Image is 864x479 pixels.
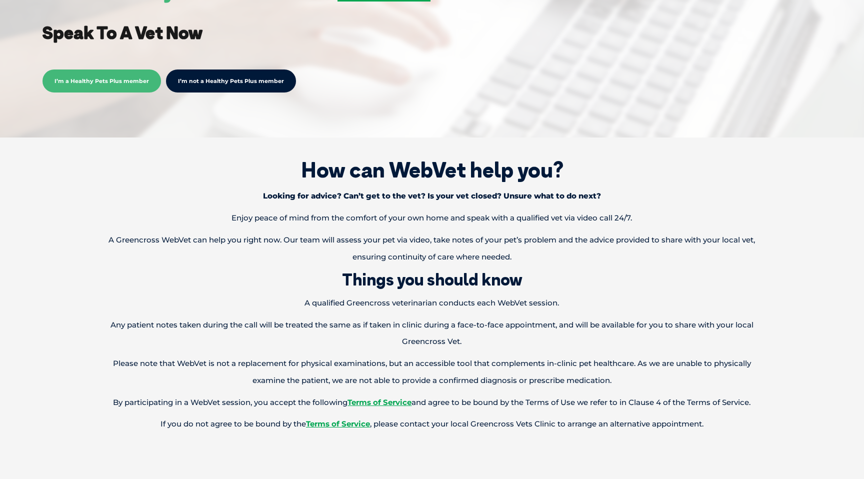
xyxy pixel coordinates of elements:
[98,209,765,226] p: Enjoy peace of mind from the comfort of your own home and speak with a qualified vet via video ca...
[347,397,411,407] a: Terms of Service
[98,316,765,350] p: Any patient notes taken during the call will be treated the same as if taken in clinic during a f...
[42,76,161,85] a: I’m a Healthy Pets Plus member
[42,69,161,92] span: I’m a Healthy Pets Plus member
[15,270,849,289] h2: Things you should know
[98,231,765,265] p: A Greencross WebVet can help you right now. Our team will assess your pet via video, take notes o...
[166,69,296,92] a: I’m not a Healthy Pets Plus member
[98,415,765,432] p: If you do not agree to be bound by the , please contact your local Greencross Vets Clinic to arra...
[98,294,765,311] p: A qualified Greencross veterinarian conducts each WebVet session.
[15,157,849,182] h1: How can WebVet help you?
[42,21,202,43] strong: Speak To A Vet Now
[98,355,765,389] p: Please note that WebVet is not a replacement for physical examinations, but an accessible tool th...
[98,187,765,204] p: Looking for advice? Can’t get to the vet? Is your vet closed? Unsure what to do next?
[98,394,765,411] p: By participating in a WebVet session, you accept the following and agree to be bound by the Terms...
[306,419,370,428] a: Terms of Service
